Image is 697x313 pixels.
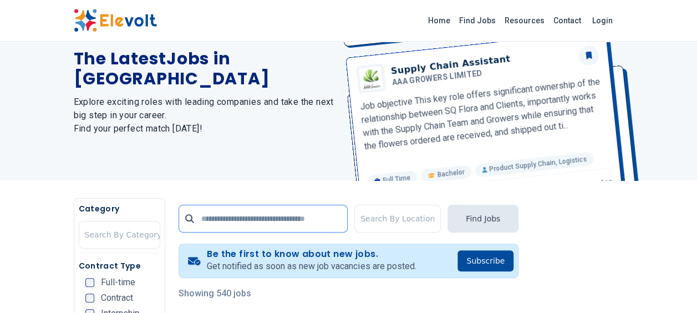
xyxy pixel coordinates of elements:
[586,9,619,32] a: Login
[79,203,160,214] h5: Category
[85,294,94,302] input: Contract
[74,9,157,32] img: Elevolt
[85,278,94,287] input: Full-time
[74,49,335,89] h1: The Latest Jobs in [GEOGRAPHIC_DATA]
[549,12,586,29] a: Contact
[424,12,455,29] a: Home
[207,260,416,273] p: Get notified as soon as new job vacancies are posted.
[642,260,697,313] iframe: Chat Widget
[457,250,513,271] button: Subscribe
[101,278,135,287] span: Full-time
[74,95,335,135] h2: Explore exciting roles with leading companies and take the next big step in your career. Find you...
[500,12,549,29] a: Resources
[101,294,133,302] span: Contract
[455,12,500,29] a: Find Jobs
[79,260,160,271] h5: Contract Type
[447,205,518,233] button: Find Jobs
[207,249,416,260] h4: Be the first to know about new jobs.
[179,287,518,300] p: Showing 540 jobs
